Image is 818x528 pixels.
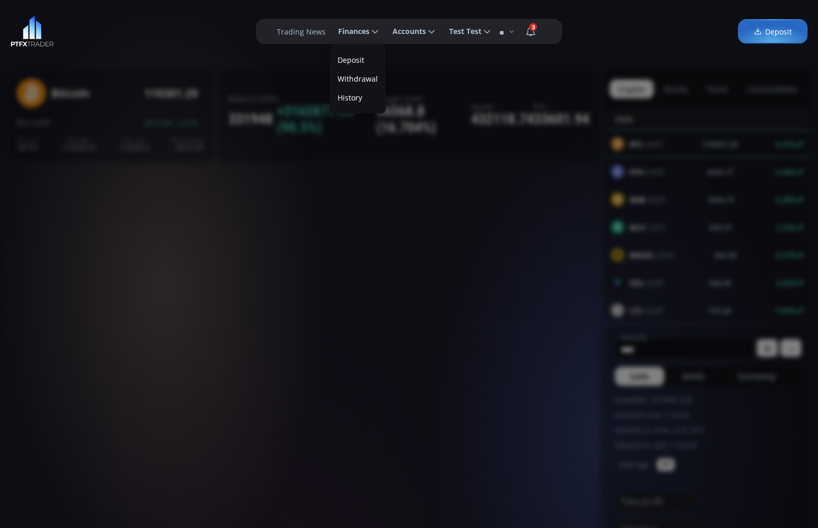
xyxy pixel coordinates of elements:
label: Trading News [277,26,326,37]
span: Deposit [754,26,792,37]
label: Withdrawal [332,71,383,87]
a: History [332,89,383,106]
span: 3 [529,23,537,31]
span: Finances [331,21,369,42]
img: LOGO [10,16,54,47]
span: Test Test [442,21,481,42]
a: Deposit [332,52,383,68]
a: Deposit [738,19,808,44]
span: Accounts [385,21,426,42]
